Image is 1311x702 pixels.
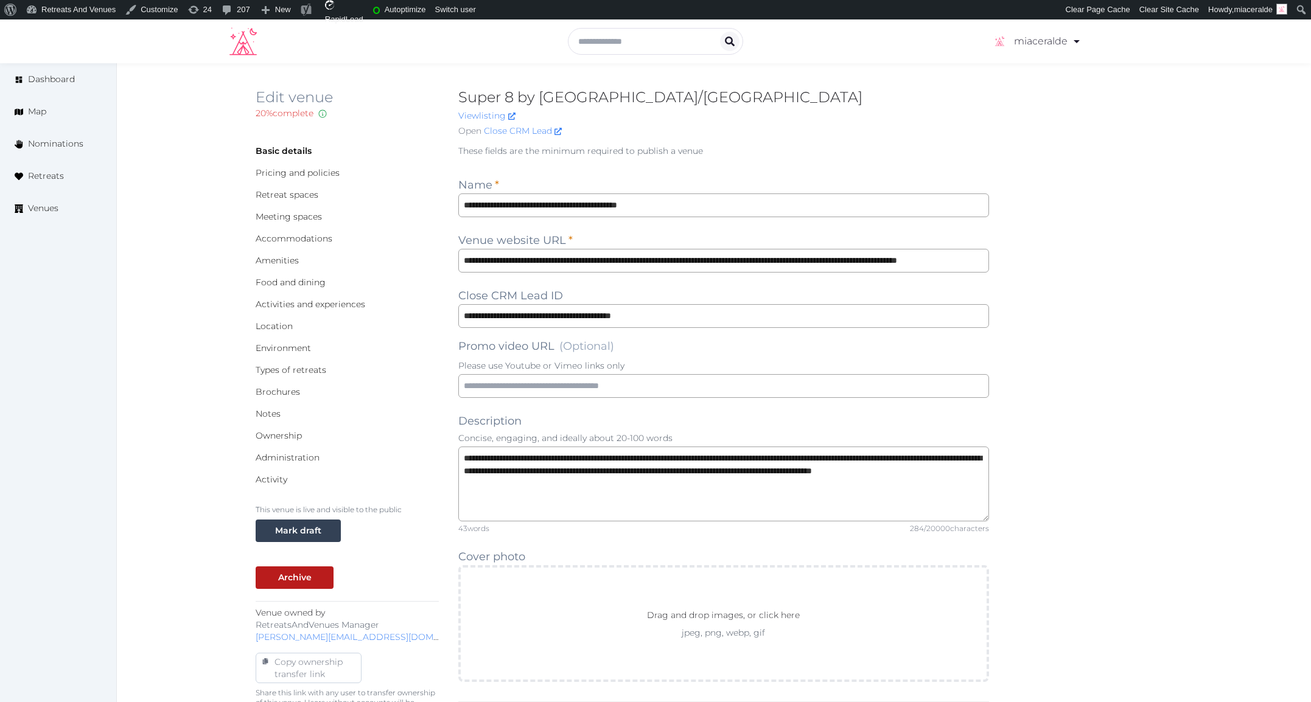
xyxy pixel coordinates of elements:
span: miaceralde [1234,5,1273,14]
div: 284 / 20000 characters [910,524,989,533]
label: Name [458,176,499,193]
a: Close CRM Lead [484,125,562,137]
a: miaceralde [992,24,1082,58]
p: Concise, engaging, and ideally about 20-100 words [458,432,989,444]
label: Close CRM Lead ID [458,287,563,304]
a: Environment [256,342,311,353]
a: Basic details [256,145,312,156]
a: Meeting spaces [256,211,322,222]
label: Description [458,412,522,429]
span: Map [28,105,46,118]
button: Archive [256,566,334,589]
a: Food and dining [256,277,326,288]
p: Please use Youtube or Vimeo links only [458,360,989,372]
a: Types of retreats [256,364,326,375]
a: [PERSON_NAME][EMAIL_ADDRESS][DOMAIN_NAME] [256,631,481,642]
label: Cover photo [458,548,525,565]
a: Retreat spaces [256,189,318,200]
a: Ownership [256,430,302,441]
p: jpeg, png, webp, gif [625,627,822,639]
span: Open [458,125,481,137]
span: (Optional) [559,339,614,353]
span: Retreats [28,170,64,182]
span: Clear Page Cache [1066,5,1130,14]
h2: Edit venue [256,88,439,107]
div: Mark draft [275,524,321,537]
p: Drag and drop images, or click here [637,608,809,627]
a: Activities and experiences [256,299,365,310]
p: Venue owned by [256,606,439,643]
a: Brochures [256,386,300,397]
div: Copy ownership transfer link [270,656,348,680]
span: Nominations [28,137,83,150]
span: RetreatsAndVenues Manager [256,619,379,630]
a: Accommodations [256,233,332,244]
a: Notes [256,408,281,419]
button: Copy ownershiptransfer link [256,653,362,683]
label: Promo video URL [458,338,614,355]
a: Activity [256,474,287,485]
a: Viewlisting [458,110,516,121]
span: Clear Site Cache [1139,5,1199,14]
span: 20 % complete [256,108,313,119]
span: Dashboard [28,73,75,86]
p: This venue is live and visible to the public [256,505,439,515]
div: 43 words [458,524,489,533]
div: Archive [278,571,312,584]
h2: Super 8 by [GEOGRAPHIC_DATA]/[GEOGRAPHIC_DATA] [458,88,989,107]
button: Mark draft [256,520,341,542]
label: Venue website URL [458,232,573,249]
a: Pricing and policies [256,167,340,178]
a: Location [256,321,293,332]
span: Venues [28,202,58,215]
a: Administration [256,452,320,463]
p: These fields are the minimum required to publish a venue [458,145,989,157]
a: Amenities [256,255,299,266]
